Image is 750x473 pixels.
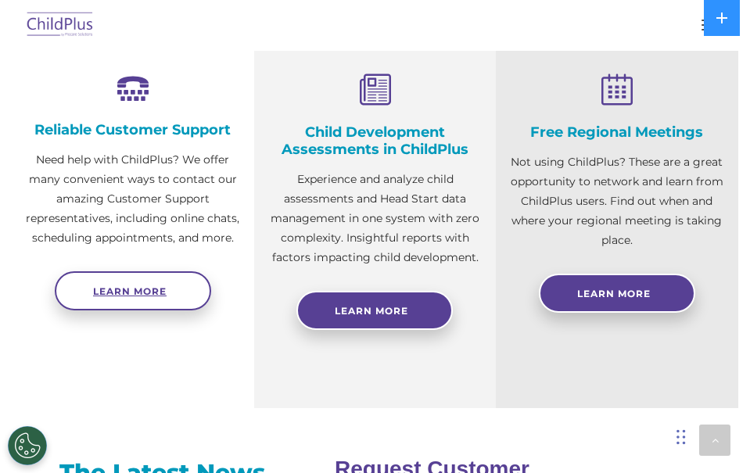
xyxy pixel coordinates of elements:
[93,285,167,297] span: Learn more
[335,305,408,317] span: Learn More
[266,170,485,267] p: Experience and analyze child assessments and Head Start data management in one system with zero c...
[508,124,727,141] h4: Free Regional Meetings
[676,414,686,460] div: Drag
[55,271,211,310] a: Learn more
[23,7,97,44] img: ChildPlus by Procare Solutions
[296,291,453,330] a: Learn More
[539,274,695,313] a: Learn More
[8,426,47,465] button: Cookies Settings
[23,121,242,138] h4: Reliable Customer Support
[23,150,242,248] p: Need help with ChildPlus? We offer many convenient ways to contact our amazing Customer Support r...
[577,288,651,299] span: Learn More
[508,152,727,250] p: Not using ChildPlus? These are a great opportunity to network and learn from ChildPlus users. Fin...
[494,304,750,473] iframe: Chat Widget
[266,124,485,158] h4: Child Development Assessments in ChildPlus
